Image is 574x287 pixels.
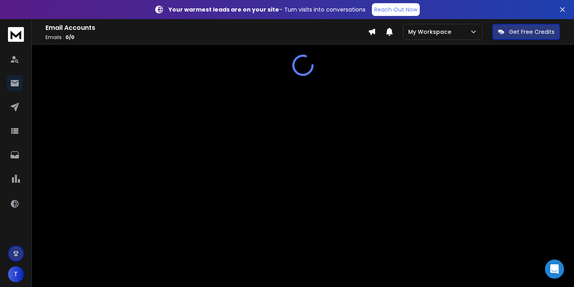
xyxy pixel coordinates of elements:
[45,23,368,33] h1: Email Accounts
[65,34,75,41] span: 0 / 0
[408,28,454,36] p: My Workspace
[8,266,24,282] button: T
[45,34,368,41] p: Emails :
[169,6,279,14] strong: Your warmest leads are on your site
[492,24,560,40] button: Get Free Credits
[8,27,24,42] img: logo
[509,28,554,36] p: Get Free Credits
[372,3,420,16] a: Reach Out Now
[545,260,564,279] div: Open Intercom Messenger
[169,6,366,14] p: – Turn visits into conversations
[374,6,417,14] p: Reach Out Now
